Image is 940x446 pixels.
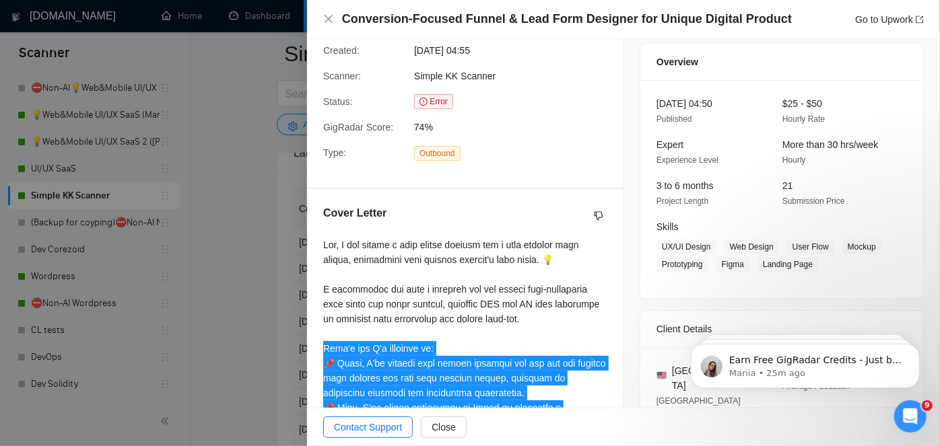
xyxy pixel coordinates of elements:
span: 21 [782,180,793,191]
span: UX/UI Design [657,239,716,254]
span: [DATE] 04:50 [657,98,712,109]
span: Status: [323,96,353,107]
span: Outbound [414,146,461,161]
span: Expert [657,139,683,150]
span: Prototyping [657,257,708,272]
span: Figma [716,257,749,272]
span: GigRadar Score: [323,122,393,133]
span: Overview [657,54,698,69]
span: Project Length [657,196,708,206]
span: 74% [414,120,616,135]
span: User Flow [787,239,834,254]
span: Created: [323,45,360,56]
span: Type: [323,147,346,158]
span: Experience Level [657,155,718,165]
span: Close [432,420,456,435]
span: More than 30 hrs/week [782,139,878,150]
span: Web Design [725,239,779,254]
span: dislike [594,211,603,221]
span: [DATE] 04:55 [414,43,616,58]
span: Submission Price [782,196,845,206]
a: Go to Upworkexport [855,14,924,25]
span: Hourly Rate [782,114,825,124]
div: Client Details [657,311,907,347]
span: $25 - $50 [782,98,822,109]
span: close [323,13,334,24]
span: [GEOGRAPHIC_DATA] 09:55 PM [657,396,741,421]
h5: Cover Letter [323,205,387,221]
button: Close [323,13,334,25]
span: Error [414,94,453,109]
span: Hourly [782,155,806,165]
iframe: Intercom live chat [894,400,927,433]
span: Scanner: [323,71,361,81]
img: 🇺🇸 [657,371,667,380]
span: 3 to 6 months [657,180,714,191]
span: Skills [657,221,679,232]
span: Landing Page [758,257,818,272]
button: Contact Support [323,416,413,438]
span: export [916,15,924,24]
button: Close [421,416,467,438]
h4: Conversion-Focused Funnel & Lead Form Designer for Unique Digital Product [342,11,792,28]
span: Contact Support [334,420,402,435]
span: Published [657,114,692,124]
button: dislike [591,208,607,224]
span: Mockup [842,239,881,254]
span: Simple KK Scanner [414,71,496,81]
span: 9 [922,400,933,411]
span: exclamation-circle [419,98,428,106]
iframe: Intercom notifications message [671,315,940,410]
